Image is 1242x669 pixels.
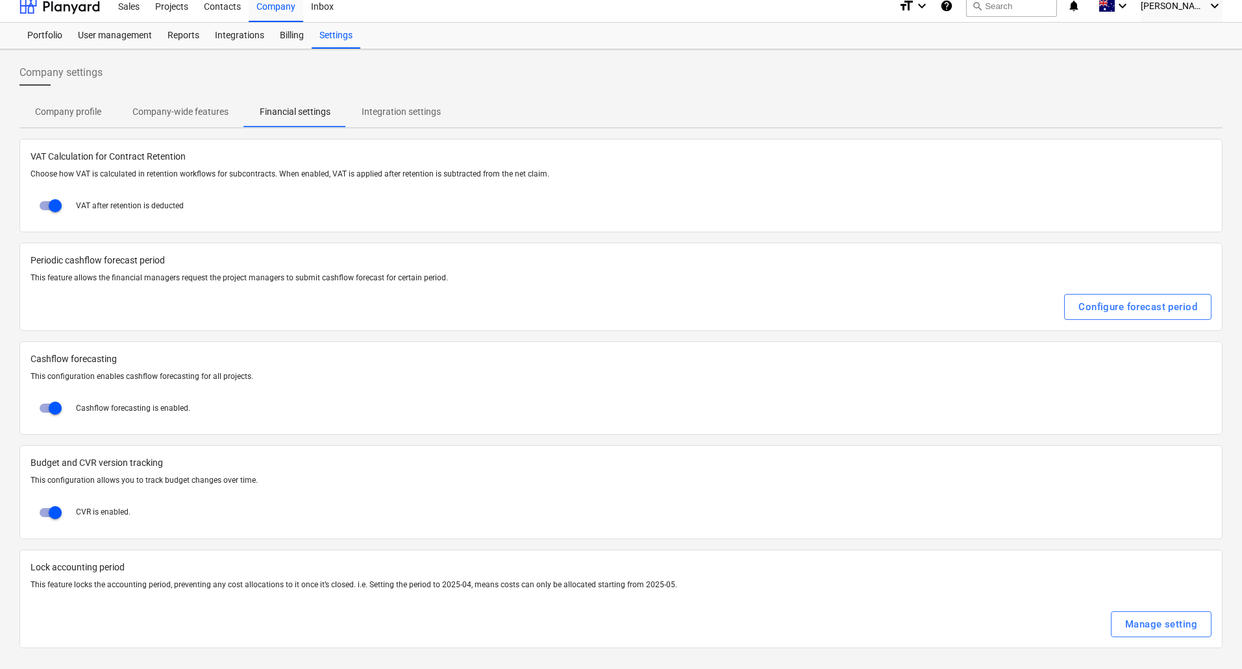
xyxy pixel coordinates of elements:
[76,507,130,518] p: CVR is enabled.
[31,561,1211,574] p: Lock accounting period
[1177,607,1242,669] iframe: Chat Widget
[70,23,160,49] a: User management
[1111,611,1211,637] button: Manage setting
[132,105,229,119] p: Company-wide features
[76,201,184,212] p: VAT after retention is deducted
[1141,1,1206,11] span: [PERSON_NAME]
[260,105,330,119] p: Financial settings
[160,23,207,49] a: Reports
[1064,294,1211,320] button: Configure forecast period
[272,23,312,49] a: Billing
[19,65,103,80] span: Company settings
[207,23,272,49] a: Integrations
[31,475,1211,486] p: This configuration allows you to track budget changes over time.
[312,23,360,49] a: Settings
[31,456,1211,470] span: Budget and CVR version tracking
[362,105,441,119] p: Integration settings
[31,352,1211,366] span: Cashflow forecasting
[35,105,101,119] p: Company profile
[31,169,1211,180] p: Choose how VAT is calculated in retention workflows for subcontracts. When enabled, VAT is applie...
[1125,616,1197,633] div: Manage setting
[31,273,1211,284] p: This feature allows the financial managers request the project managers to submit cashflow foreca...
[19,23,70,49] a: Portfolio
[31,254,1211,267] p: Periodic cashflow forecast period
[76,403,190,414] p: Cashflow forecasting is enabled.
[31,371,1211,382] p: This configuration enables cashflow forecasting for all projects.
[31,579,1211,590] p: This feature locks the accounting period, preventing any cost allocations to it once it’s closed....
[31,150,1211,164] span: VAT Calculation for Contract Retention
[1078,298,1197,315] div: Configure forecast period
[972,1,982,11] span: search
